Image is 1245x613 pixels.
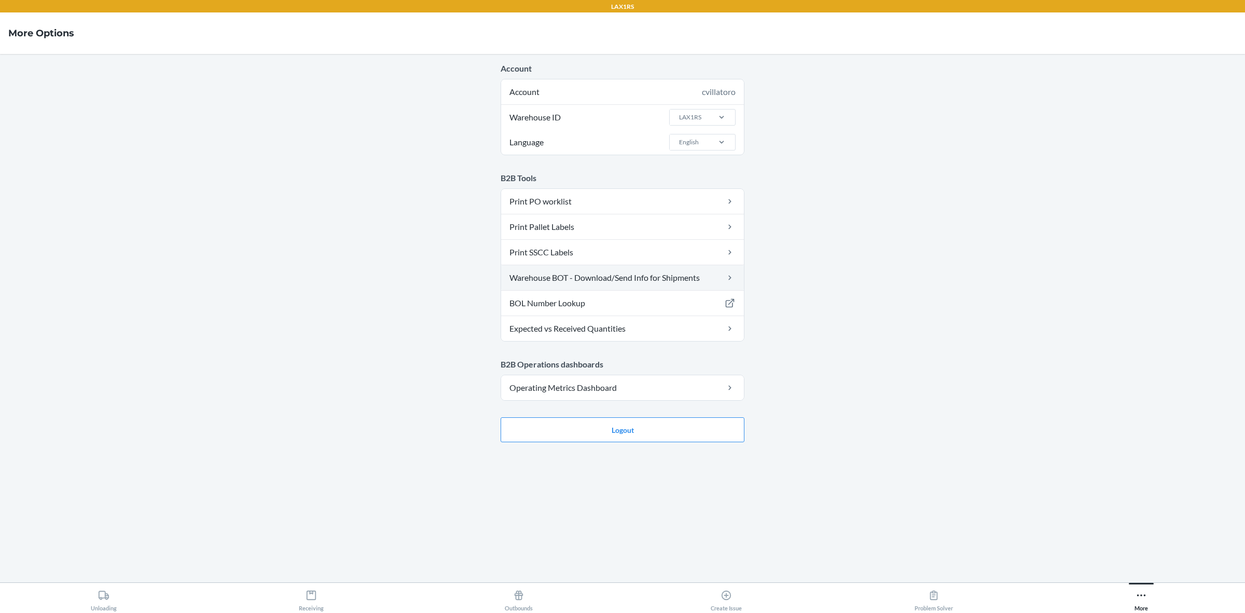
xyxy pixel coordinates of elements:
[501,62,744,75] p: Account
[91,585,117,611] div: Unloading
[415,583,622,611] button: Outbounds
[508,105,562,130] span: Warehouse ID
[501,214,744,239] a: Print Pallet Labels
[679,113,701,122] div: LAX1RS
[501,375,744,400] a: Operating Metrics Dashboard
[611,2,634,11] p: LAX1RS
[830,583,1037,611] button: Problem Solver
[299,585,324,611] div: Receiving
[702,86,736,98] div: cvillatoro
[501,189,744,214] a: Print PO worklist
[501,291,744,316] a: BOL Number Lookup
[508,130,545,155] span: Language
[501,265,744,290] a: Warehouse BOT - Download/Send Info for Shipments
[208,583,415,611] button: Receiving
[1135,585,1148,611] div: More
[678,138,679,147] input: LanguageEnglish
[501,172,744,184] p: B2B Tools
[915,585,953,611] div: Problem Solver
[679,138,699,147] div: English
[501,417,744,442] button: Logout
[501,240,744,265] a: Print SSCC Labels
[1037,583,1245,611] button: More
[501,316,744,341] a: Expected vs Received Quantities
[501,358,744,371] p: B2B Operations dashboards
[8,26,74,40] h4: More Options
[501,79,744,104] div: Account
[711,585,742,611] div: Create Issue
[622,583,830,611] button: Create Issue
[678,113,679,122] input: Warehouse IDLAX1RS
[505,585,533,611] div: Outbounds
